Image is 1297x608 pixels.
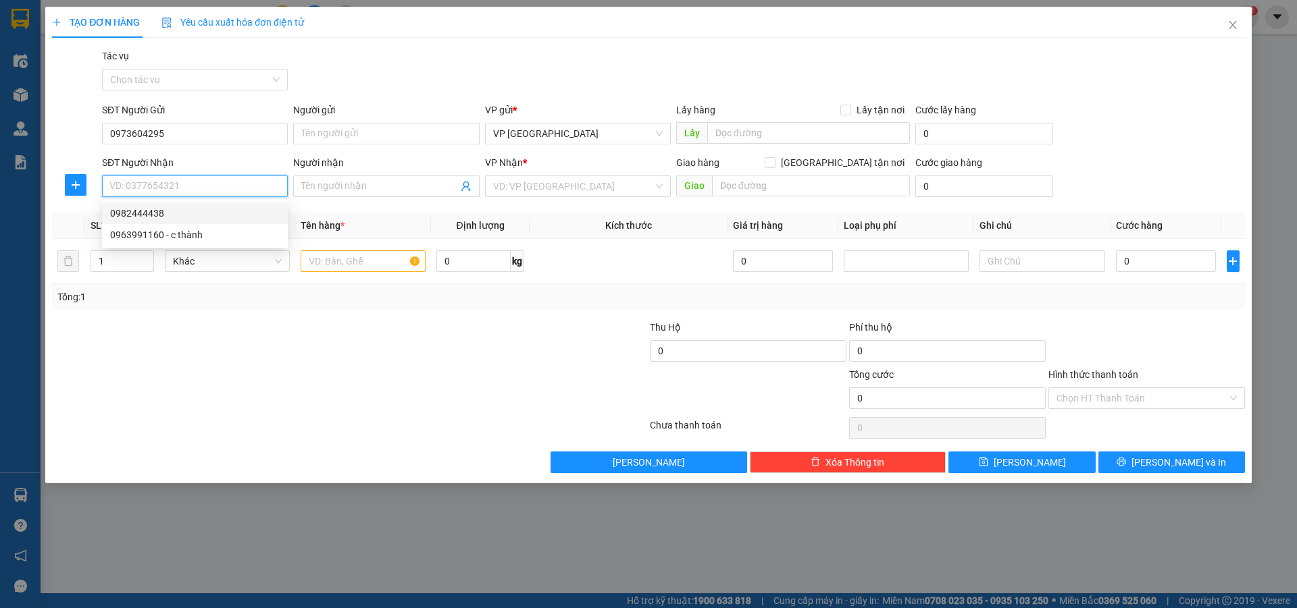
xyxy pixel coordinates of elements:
[293,103,479,117] div: Người gửi
[676,105,715,115] span: Lấy hàng
[1116,220,1163,231] span: Cước hàng
[849,320,1046,340] div: Phí thu hộ
[1048,369,1138,380] label: Hình thức thanh toán
[1214,7,1252,45] button: Close
[77,13,162,43] strong: HÃNG XE HẢI HOÀNG GIA
[1131,455,1226,470] span: [PERSON_NAME] và In
[851,103,910,117] span: Lấy tận nơi
[750,451,946,473] button: deleteXóa Thông tin
[676,157,719,168] span: Giao hàng
[915,175,1053,197] input: Cước giao hàng
[605,220,652,231] span: Kích thước
[110,227,280,242] div: 0963991160 - c thành
[485,103,671,117] div: VP gửi
[102,51,129,61] label: Tác vụ
[1227,20,1238,30] span: close
[1098,451,1245,473] button: printer[PERSON_NAME] và In
[650,322,681,333] span: Thu Hộ
[613,455,685,470] span: [PERSON_NAME]
[979,457,988,468] span: save
[485,157,523,168] span: VP Nhận
[775,155,910,170] span: [GEOGRAPHIC_DATA] tận nơi
[948,451,1095,473] button: save[PERSON_NAME]
[7,30,51,97] img: logo
[293,155,479,170] div: Người nhận
[110,206,280,221] div: 0982444438
[301,250,426,272] input: VD: Bàn, Ghế
[980,250,1104,272] input: Ghi Chú
[676,175,712,196] span: Giao
[511,250,524,272] span: kg
[811,457,820,468] span: delete
[161,17,304,28] span: Yêu cầu xuất hóa đơn điện tử
[1227,250,1240,272] button: plus
[825,455,884,470] span: Xóa Thông tin
[188,50,285,64] span: VPYX1409251155
[301,220,345,231] span: Tên hàng
[65,73,174,87] strong: PHIẾU GỬI HÀNG
[1227,256,1239,267] span: plus
[733,250,834,272] input: 0
[461,181,472,192] span: user-add
[57,250,79,272] button: delete
[838,213,974,239] th: Loại phụ phí
[915,105,976,115] label: Cước lấy hàng
[173,251,282,271] span: Khác
[707,122,910,144] input: Dọc đường
[676,122,707,144] span: Lấy
[733,220,783,231] span: Giá trị hàng
[52,17,140,28] span: TẠO ĐƠN HÀNG
[161,18,172,28] img: icon
[52,18,61,27] span: plus
[915,157,982,168] label: Cước giao hàng
[57,90,181,111] strong: Hotline : [PHONE_NUMBER] - [PHONE_NUMBER]
[551,451,747,473] button: [PERSON_NAME]
[974,213,1110,239] th: Ghi chú
[1117,457,1126,468] span: printer
[65,174,86,196] button: plus
[994,455,1066,470] span: [PERSON_NAME]
[456,220,504,231] span: Định lượng
[102,202,288,224] div: 0982444438
[102,155,288,170] div: SĐT Người Nhận
[712,175,910,196] input: Dọc đường
[61,45,178,70] span: 42 [PERSON_NAME] - Vinh - [GEOGRAPHIC_DATA]
[102,224,288,246] div: 0963991160 - c thành
[102,103,288,117] div: SĐT Người Gửi
[57,289,501,304] div: Tổng: 1
[91,220,101,231] span: SL
[648,418,848,441] div: Chưa thanh toán
[915,123,1053,144] input: Cước lấy hàng
[849,369,894,380] span: Tổng cước
[66,179,86,190] span: plus
[493,123,663,144] span: VP Cầu Yên Xuân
